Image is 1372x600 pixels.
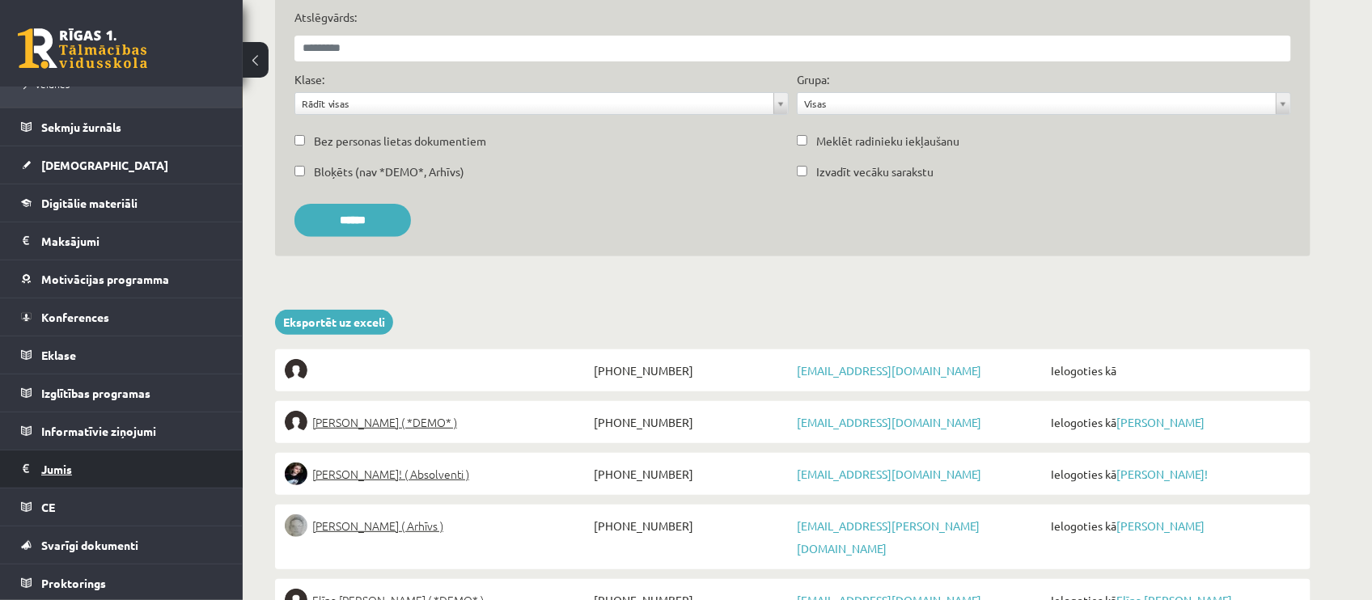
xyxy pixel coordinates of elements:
[21,298,222,336] a: Konferences
[21,374,222,412] a: Izglītības programas
[21,146,222,184] a: [DEMOGRAPHIC_DATA]
[590,411,793,433] span: [PHONE_NUMBER]
[816,163,934,180] label: Izvadīt vecāku sarakstu
[816,133,959,150] label: Meklēt radinieku iekļaušanu
[21,222,222,260] a: Maksājumi
[1047,463,1301,485] span: Ielogoties kā
[294,71,324,88] label: Klase:
[41,222,222,260] legend: Maksājumi
[285,463,590,485] a: [PERSON_NAME]! ( Absolventi )
[294,9,1291,26] label: Atslēgvārds:
[312,411,457,433] span: [PERSON_NAME] ( *DEMO* )
[41,538,138,552] span: Svarīgi dokumenti
[797,363,981,378] a: [EMAIL_ADDRESS][DOMAIN_NAME]
[314,133,486,150] label: Bez personas lietas dokumentiem
[41,386,150,400] span: Izglītības programas
[41,158,168,172] span: [DEMOGRAPHIC_DATA]
[21,184,222,222] a: Digitālie materiāli
[41,576,106,590] span: Proktorings
[41,462,72,476] span: Jumis
[314,163,464,180] label: Bloķēts (nav *DEMO*, Arhīvs)
[18,28,147,69] a: Rīgas 1. Tālmācības vidusskola
[590,359,793,382] span: [PHONE_NUMBER]
[797,71,829,88] label: Grupa:
[21,336,222,374] a: Eklase
[1047,411,1301,433] span: Ielogoties kā
[41,348,76,362] span: Eklase
[1047,359,1301,382] span: Ielogoties kā
[41,500,55,514] span: CE
[798,93,1290,114] a: Visas
[285,411,590,433] a: [PERSON_NAME] ( *DEMO* )
[41,424,156,438] span: Informatīvie ziņojumi
[590,514,793,537] span: [PHONE_NUMBER]
[21,526,222,564] a: Svarīgi dokumenti
[797,415,981,429] a: [EMAIL_ADDRESS][DOMAIN_NAME]
[285,514,590,537] a: [PERSON_NAME] ( Arhīvs )
[1047,514,1301,537] span: Ielogoties kā
[590,463,793,485] span: [PHONE_NUMBER]
[285,514,307,537] img: Lelde Braune
[797,518,980,556] a: [EMAIL_ADDRESS][PERSON_NAME][DOMAIN_NAME]
[21,488,222,526] a: CE
[21,260,222,298] a: Motivācijas programma
[302,93,767,114] span: Rādīt visas
[295,93,788,114] a: Rādīt visas
[41,196,138,210] span: Digitālie materiāli
[1116,415,1205,429] a: [PERSON_NAME]
[312,514,443,537] span: [PERSON_NAME] ( Arhīvs )
[275,310,393,335] a: Eksportēt uz exceli
[41,310,109,324] span: Konferences
[21,450,222,488] a: Jumis
[21,412,222,450] a: Informatīvie ziņojumi
[1116,467,1208,481] a: [PERSON_NAME]!
[285,411,307,433] img: Elīna Elizabete Ancveriņa
[285,463,307,485] img: Sofija Anrio-Karlauska!
[804,93,1269,114] span: Visas
[1116,518,1205,533] a: [PERSON_NAME]
[312,463,469,485] span: [PERSON_NAME]! ( Absolventi )
[41,120,121,134] span: Sekmju žurnāls
[797,467,981,481] a: [EMAIL_ADDRESS][DOMAIN_NAME]
[21,108,222,146] a: Sekmju žurnāls
[41,272,169,286] span: Motivācijas programma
